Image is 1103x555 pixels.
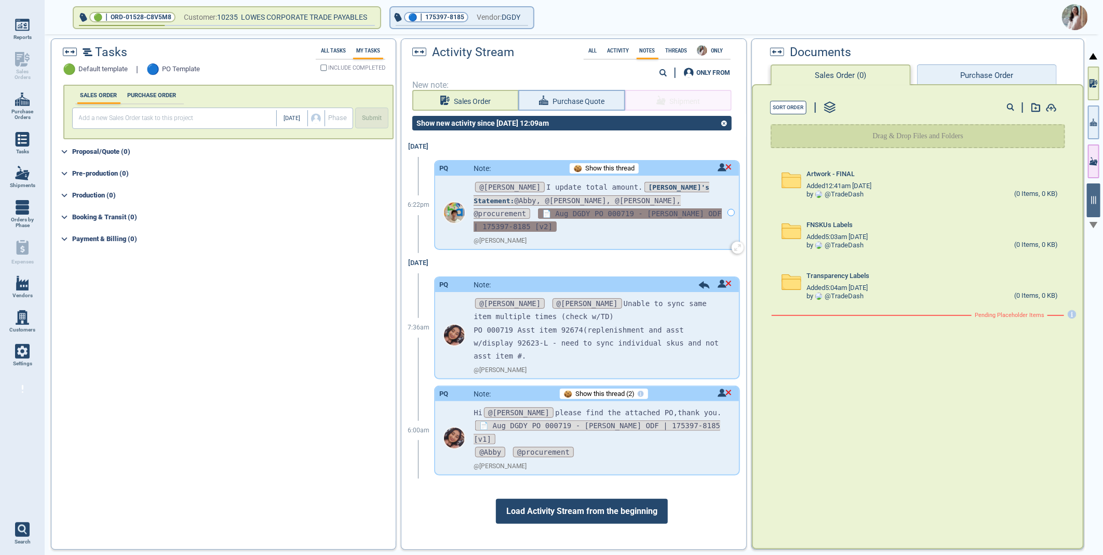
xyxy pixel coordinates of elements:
[518,90,625,111] button: Purchase Quote
[474,182,709,218] span: @Abby, @[PERSON_NAME], @[PERSON_NAME], @procurement
[474,463,527,470] span: @ [PERSON_NAME]
[163,65,200,73] span: PO Template
[15,310,30,325] img: menu_icon
[513,447,574,457] span: @procurement
[1014,190,1058,199] div: (0 Items, 0 KB)
[917,64,1056,85] button: Purchase Order
[553,298,622,309] span: @[PERSON_NAME]
[318,48,349,54] label: All Tasks
[439,390,448,398] div: PQ
[708,48,727,54] span: ONLY
[439,165,448,173] div: PQ
[412,81,736,90] span: New note:
[474,208,721,232] span: 📄 Aug DGDY PO 000719 - [PERSON_NAME] ODF | 175397-8185 [v2]
[484,407,554,418] span: @[PERSON_NAME]
[454,95,491,108] span: Sales Order
[15,539,31,545] span: Search
[873,131,964,141] p: Drag & Drop Files and Folders
[16,149,29,155] span: Tasks
[444,202,465,223] img: Avatar
[564,390,572,398] img: Cookie
[975,312,1044,319] span: Pending Placeholder Items
[425,12,464,22] span: 175397-8185
[474,367,527,374] span: @ [PERSON_NAME]
[184,11,217,24] span: Customer:
[718,163,732,171] img: unread icon
[771,64,911,85] button: Sales Order (0)
[412,119,553,127] div: Show new activity since [DATE] 12:09am
[474,281,491,289] span: Note:
[474,406,723,419] p: Hi please find the attached PO,thank you.
[328,114,347,122] span: Phase
[444,325,465,346] img: Avatar
[475,182,545,192] span: @[PERSON_NAME]
[408,14,417,21] span: 🔵
[8,217,36,229] span: Orders by Phase
[125,92,180,99] label: PURCHASE ORDER
[15,18,30,32] img: menu_icon
[718,280,732,288] img: unread icon
[15,276,30,290] img: menu_icon
[553,95,604,108] span: Purchase Quote
[15,344,30,359] img: menu_icon
[770,101,806,114] button: Sort Order
[806,170,855,178] span: Artwork - FINAL
[73,143,394,160] div: Proposal/Quote (0)
[73,231,394,247] div: Payment & Billing (0)
[9,327,35,333] span: Customers
[663,48,691,54] label: Threads
[474,164,491,173] span: Note:
[815,242,823,249] img: Avatar
[718,389,732,397] img: unread icon
[806,284,868,292] span: Added 5:04am [DATE]
[96,46,128,59] span: Tasks
[815,293,823,300] img: Avatar
[8,109,36,121] span: Purchase Orders
[474,237,527,245] span: @ [PERSON_NAME]
[412,90,519,111] button: Sales Order
[790,46,851,59] span: Documents
[10,182,35,189] span: Shipments
[73,209,394,226] div: Booking & Transit (0)
[586,48,600,54] label: All
[474,297,723,323] p: Unable to sync same item multiple times (check w/TD)
[111,12,171,22] span: ORD-01528-C8V5M8
[444,428,465,448] img: Avatar
[284,115,300,122] span: [DATE]
[63,63,76,75] span: 🟢
[15,200,30,215] img: menu_icon
[403,137,434,157] div: [DATE]
[697,70,731,76] div: ONLY FROM
[408,202,429,209] span: 6:22pm
[12,293,33,299] span: Vendors
[475,447,505,457] span: @Abby
[15,132,30,147] img: menu_icon
[574,164,582,173] img: Cookie
[585,165,635,173] span: Show this thread
[13,361,32,367] span: Settings
[474,390,491,398] span: Note:
[432,46,514,59] span: Activity Stream
[391,7,533,28] button: 🔵|175397-8185Vendor:DGDY
[496,499,668,524] span: Load Activity Stream from the beginning
[79,65,128,73] span: Default template
[93,14,102,21] span: 🟢
[420,12,422,22] span: |
[806,242,864,249] div: by @ TradeDash
[77,92,120,99] label: SALES ORDER
[474,324,723,363] p: PO 000719 Asst item 92674(replenishment and asst w/display 92623-L - need to sync individual skus...
[1031,103,1041,112] img: add-document
[75,110,276,126] input: Add a new Sales Order task to this project
[403,253,434,273] div: [DATE]
[474,181,723,233] p: I update total amount.
[815,191,823,198] img: Avatar
[1014,292,1058,300] div: (0 Items, 0 KB)
[1014,241,1058,249] div: (0 Items, 0 KB)
[806,233,868,241] span: Added 5:03am [DATE]
[408,324,429,332] span: 7:36am
[241,13,367,21] span: LOWES CORPORATE TRADE PAYABLES
[74,7,380,28] button: 🟢|ORD-01528-C8V5M8Customer:10235 LOWES CORPORATE TRADE PAYABLES
[604,48,633,54] label: Activity
[637,48,658,54] label: Notes
[474,420,720,444] span: 📄 Aug DGDY PO 000719 - [PERSON_NAME] ODF | 175397-8185 [v1]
